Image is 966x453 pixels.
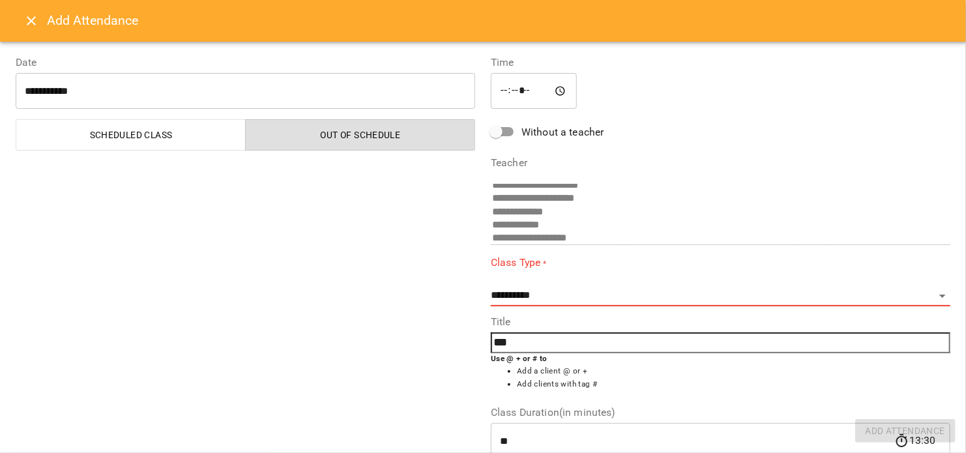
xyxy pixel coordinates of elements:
[491,317,950,327] label: Title
[245,119,475,151] button: Out of Schedule
[491,354,548,363] b: Use @ + or # to
[16,57,475,68] label: Date
[47,10,950,31] h6: Add Attendance
[491,57,950,68] label: Time
[24,127,238,143] span: Scheduled class
[517,365,950,378] li: Add a client @ or +
[517,378,950,391] li: Add clients with tag #
[491,158,950,168] label: Teacher
[521,124,604,140] span: Without a teacher
[491,256,950,270] label: Class Type
[491,407,950,418] label: Class Duration(in minutes)
[254,127,467,143] span: Out of Schedule
[16,5,47,37] button: Close
[16,119,246,151] button: Scheduled class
